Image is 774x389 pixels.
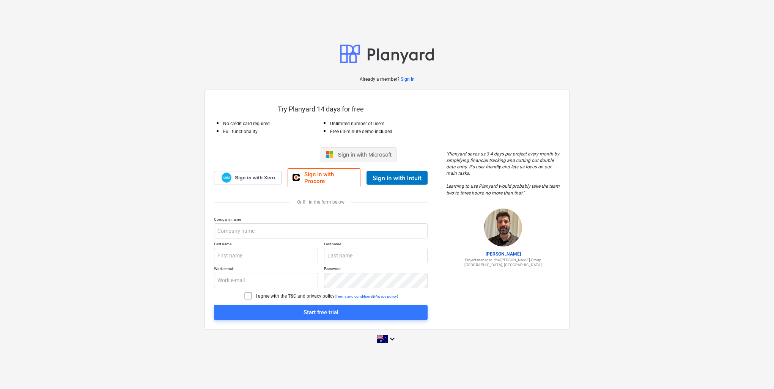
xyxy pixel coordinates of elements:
[330,129,428,135] p: Free 60-minute demo included
[484,209,522,246] img: Jason Escobar
[330,121,428,127] p: Unlimited number of users
[360,76,401,83] p: Already a member?
[446,151,560,196] p: " Planyard saves us 3-4 days per project every month by simplifying financial tracking and cuttin...
[214,217,428,223] p: Company name
[335,294,398,299] p: ( & )
[214,105,428,114] p: Try Planyard 14 days for free
[336,294,372,298] a: Terms and conditions
[223,121,321,127] p: No credit card required
[324,266,428,273] p: Password
[446,251,560,257] p: [PERSON_NAME]
[446,257,560,262] p: Project manager - the [PERSON_NAME] Group
[241,146,318,163] iframe: Sign in with Google Button
[401,76,415,83] a: Sign in
[326,151,333,158] img: Microsoft logo
[214,171,282,184] a: Sign in with Xero
[446,262,560,267] p: [GEOGRAPHIC_DATA], [GEOGRAPHIC_DATA]
[214,242,318,248] p: First name
[214,199,428,205] div: Or fill in the form below
[214,273,318,288] input: Work e-mail
[214,266,318,273] p: Work e-mail
[214,223,428,238] input: Company name
[304,307,338,317] div: Start free trial
[388,334,397,344] i: keyboard_arrow_down
[235,174,275,181] span: Sign in with Xero
[304,171,356,185] span: Sign in with Procore
[288,168,360,187] a: Sign in with Procore
[222,173,231,183] img: Xero logo
[214,305,428,320] button: Start free trial
[338,151,392,158] span: Sign in with Microsoft
[374,294,397,298] a: Privacy policy
[214,248,318,263] input: First name
[324,242,428,248] p: Last name
[256,293,335,300] p: I agree with the T&C and privacy policy
[324,248,428,263] input: Last name
[223,129,321,135] p: Full functionality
